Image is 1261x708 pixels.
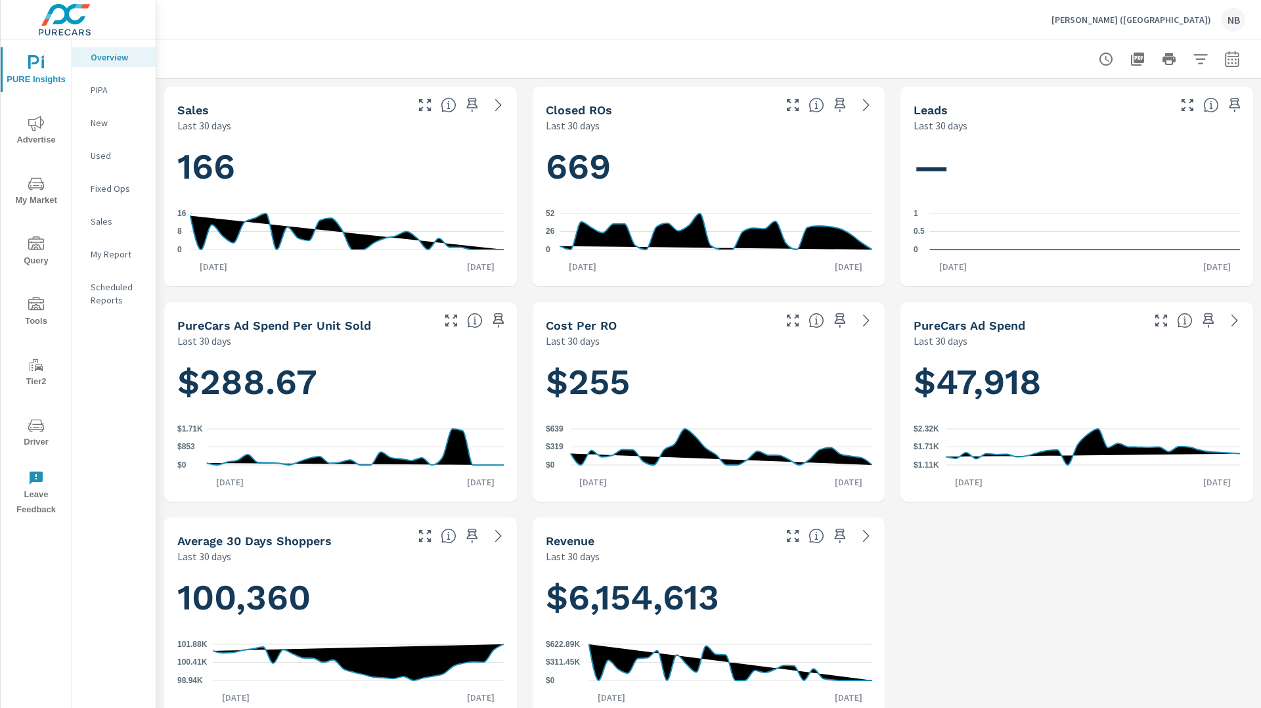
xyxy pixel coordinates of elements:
[856,525,877,546] a: See more details in report
[91,248,145,261] p: My Report
[91,215,145,228] p: Sales
[213,691,259,704] p: [DATE]
[177,424,203,433] text: $1.71K
[72,113,156,133] div: New
[782,95,803,116] button: Make Fullscreen
[441,97,456,113] span: Number of vehicles sold by the dealership over the selected date range. [Source: This data is sou...
[782,525,803,546] button: Make Fullscreen
[72,146,156,166] div: Used
[546,245,550,254] text: 0
[782,310,803,331] button: Make Fullscreen
[546,534,594,548] h5: Revenue
[441,310,462,331] button: Make Fullscreen
[91,116,145,129] p: New
[414,525,435,546] button: Make Fullscreen
[856,95,877,116] a: See more details in report
[546,209,555,218] text: 52
[914,103,948,117] h5: Leads
[5,236,68,269] span: Query
[1198,310,1219,331] span: Save this to your personalized report
[560,260,606,273] p: [DATE]
[914,209,918,218] text: 1
[914,443,939,452] text: $1.71K
[5,176,68,208] span: My Market
[72,244,156,264] div: My Report
[1203,97,1219,113] span: Number of Leads generated from PureCars Tools for the selected dealership group over the selected...
[914,227,925,236] text: 0.5
[914,424,939,433] text: $2.32K
[1224,95,1245,116] span: Save this to your personalized report
[177,144,504,189] h1: 166
[5,297,68,329] span: Tools
[914,460,939,470] text: $1.11K
[177,575,504,620] h1: 100,360
[5,116,68,148] span: Advertise
[488,310,509,331] span: Save this to your personalized report
[91,280,145,307] p: Scheduled Reports
[488,95,509,116] a: See more details in report
[177,658,208,667] text: 100.41K
[914,118,967,133] p: Last 30 days
[914,333,967,349] p: Last 30 days
[1222,8,1245,32] div: NB
[1051,14,1211,26] p: [PERSON_NAME] ([GEOGRAPHIC_DATA])
[930,260,976,273] p: [DATE]
[462,525,483,546] span: Save this to your personalized report
[177,548,231,564] p: Last 30 days
[1224,310,1245,331] a: See more details in report
[546,227,555,236] text: 26
[488,525,509,546] a: See more details in report
[546,658,580,667] text: $311.45K
[546,676,555,685] text: $0
[546,443,564,452] text: $319
[1,39,72,523] div: nav menu
[91,149,145,162] p: Used
[826,691,872,704] p: [DATE]
[177,333,231,349] p: Last 30 days
[808,313,824,328] span: Average cost incurred by the dealership from each Repair Order closed over the selected date rang...
[830,95,851,116] span: Save this to your personalized report
[177,640,208,649] text: 101.88K
[72,179,156,198] div: Fixed Ops
[177,676,203,685] text: 98.94K
[914,319,1025,332] h5: PureCars Ad Spend
[177,103,209,117] h5: Sales
[546,460,555,470] text: $0
[946,476,992,489] p: [DATE]
[177,245,182,254] text: 0
[546,144,872,189] h1: 669
[1177,95,1198,116] button: Make Fullscreen
[177,209,187,218] text: 16
[830,525,851,546] span: Save this to your personalized report
[177,534,332,548] h5: Average 30 Days Shoppers
[546,103,612,117] h5: Closed ROs
[1177,313,1193,328] span: Total cost of media for all PureCars channels for the selected dealership group over the selected...
[458,476,504,489] p: [DATE]
[458,691,504,704] p: [DATE]
[546,640,580,649] text: $622.89K
[570,476,616,489] p: [DATE]
[177,118,231,133] p: Last 30 days
[546,118,600,133] p: Last 30 days
[190,260,236,273] p: [DATE]
[546,424,564,433] text: $639
[546,548,600,564] p: Last 30 days
[546,333,600,349] p: Last 30 days
[414,95,435,116] button: Make Fullscreen
[91,51,145,64] p: Overview
[826,260,872,273] p: [DATE]
[177,443,195,452] text: $853
[1194,476,1240,489] p: [DATE]
[72,80,156,100] div: PIPA
[458,260,504,273] p: [DATE]
[72,47,156,67] div: Overview
[5,55,68,87] span: PURE Insights
[808,528,824,544] span: Total sales revenue over the selected date range. [Source: This data is sourced from the dealer’s...
[830,310,851,331] span: Save this to your personalized report
[5,470,68,518] span: Leave Feedback
[546,360,872,405] h1: $255
[5,418,68,450] span: Driver
[467,313,483,328] span: Average cost of advertising per each vehicle sold at the dealer over the selected date range. The...
[72,277,156,310] div: Scheduled Reports
[914,245,918,254] text: 0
